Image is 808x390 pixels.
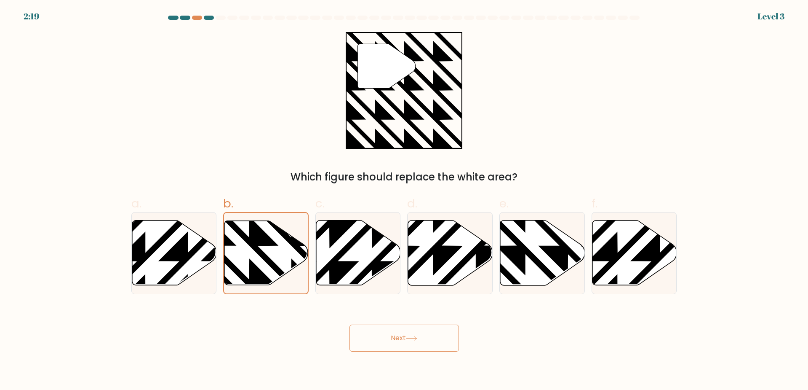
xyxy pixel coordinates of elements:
[592,195,597,212] span: f.
[757,10,784,23] div: Level 3
[136,169,672,185] div: Which figure should replace the white area?
[24,10,39,23] div: 2:19
[357,44,416,89] g: "
[499,195,509,212] span: e.
[131,195,141,212] span: a.
[349,325,459,352] button: Next
[315,195,325,212] span: c.
[223,195,233,212] span: b.
[407,195,417,212] span: d.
